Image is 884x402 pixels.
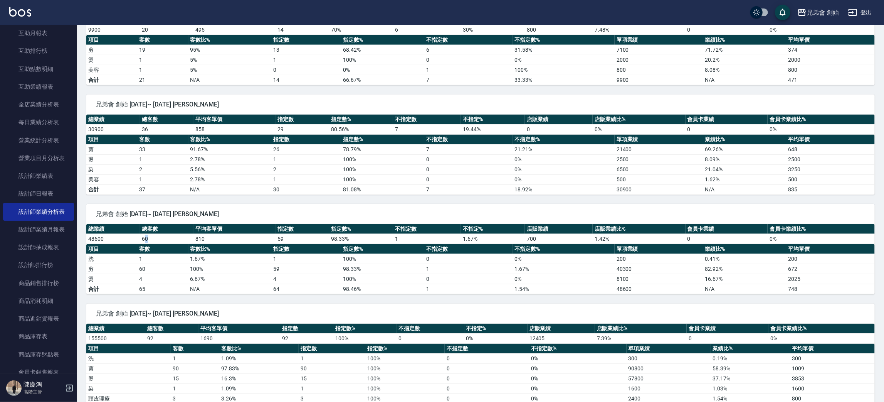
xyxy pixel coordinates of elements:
td: 500 [786,174,875,184]
th: 不指定數% [513,244,615,254]
table: a dense table [86,15,875,35]
td: 48600 [86,234,140,244]
td: 36 [140,124,193,134]
a: 設計師抽成報表 [3,238,74,256]
td: 0 % [464,333,528,343]
td: 1 [271,174,341,184]
td: 7.39 % [595,333,687,343]
td: 2.78 % [188,174,272,184]
th: 客數比% [188,135,272,145]
td: 0 % [593,124,685,134]
td: 2.78 % [188,154,272,164]
td: 48600 [615,284,703,294]
td: 洗 [86,254,137,264]
td: 剪 [86,363,171,373]
td: 0 [424,174,513,184]
td: N/A [703,184,787,194]
td: 800 [786,65,875,75]
td: 8.08 % [703,65,787,75]
th: 會員卡業績 [687,324,768,334]
td: 8100 [615,274,703,284]
td: 495 [193,25,276,35]
th: 客數比% [219,344,299,354]
td: 美容 [86,174,137,184]
td: 2000 [615,55,703,65]
td: 1.54% [513,284,615,294]
td: 0 [424,55,513,65]
table: a dense table [86,224,875,244]
th: 平均單價 [786,35,875,45]
th: 不指定數 [445,344,529,354]
td: 1 [299,353,365,363]
td: 0 % [513,164,615,174]
td: 0 % [768,25,875,35]
td: 300 [627,353,711,363]
td: 9900 [86,25,140,35]
td: 合計 [86,75,137,85]
td: 6 [393,25,461,35]
td: 0 % [768,333,875,343]
td: 98.46% [341,284,424,294]
td: 0 [445,353,529,363]
td: 2 [137,164,188,174]
td: 98.33 % [329,234,393,244]
td: 92 [145,333,198,343]
td: 0 % [768,124,875,134]
th: 指定數 [271,244,341,254]
td: 0 % [513,154,615,164]
div: 兄弟會 創始 [807,8,839,17]
td: 0 [687,333,768,343]
td: 3250 [786,164,875,174]
th: 店販業績比% [593,115,685,125]
td: 燙 [86,154,137,164]
td: 1 [137,55,188,65]
a: 商品進銷貨報表 [3,310,74,328]
td: 1.67 % [188,254,272,264]
span: 兄弟會 創始 [DATE]~ [DATE] [PERSON_NAME] [96,310,866,318]
th: 總客數 [140,224,193,234]
td: 2500 [615,154,703,164]
td: 30 [271,184,341,194]
td: 燙 [86,274,137,284]
td: N/A [188,75,272,85]
td: 40300 [615,264,703,274]
td: 1.09 % [219,353,299,363]
img: Person [6,380,22,396]
a: 商品庫存盤點表 [3,346,74,363]
th: 平均單價 [786,244,875,254]
td: 合計 [86,284,137,294]
a: 互助月報表 [3,24,74,42]
table: a dense table [86,324,875,344]
a: 設計師業績表 [3,167,74,185]
th: 不指定數% [529,344,626,354]
td: 29 [276,124,329,134]
th: 不指定% [461,224,525,234]
th: 不指定數 [393,224,461,234]
td: 200 [786,254,875,264]
th: 不指定% [461,115,525,125]
a: 每日業績分析表 [3,113,74,131]
td: 12405 [528,333,595,343]
td: 100 % [341,164,424,174]
td: 洗 [86,353,171,363]
th: 不指定數 [393,115,461,125]
td: N/A [703,284,787,294]
th: 項目 [86,344,171,354]
td: 19.44 % [461,124,525,134]
th: 不指定數 [397,324,464,334]
th: 會員卡業績 [686,224,768,234]
td: 648 [786,144,875,154]
td: 471 [786,75,875,85]
td: 0 % [513,254,615,264]
td: 2 [271,164,341,174]
td: 0 [271,65,341,75]
td: 21 [137,75,188,85]
td: 60 [137,264,188,274]
p: 高階主管 [24,388,63,395]
td: 20.2 % [703,55,787,65]
td: 95 % [188,45,272,55]
th: 業績比% [703,135,787,145]
th: 單項業績 [615,135,703,145]
h5: 陳慶鴻 [24,381,63,388]
td: 100 % [513,65,615,75]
